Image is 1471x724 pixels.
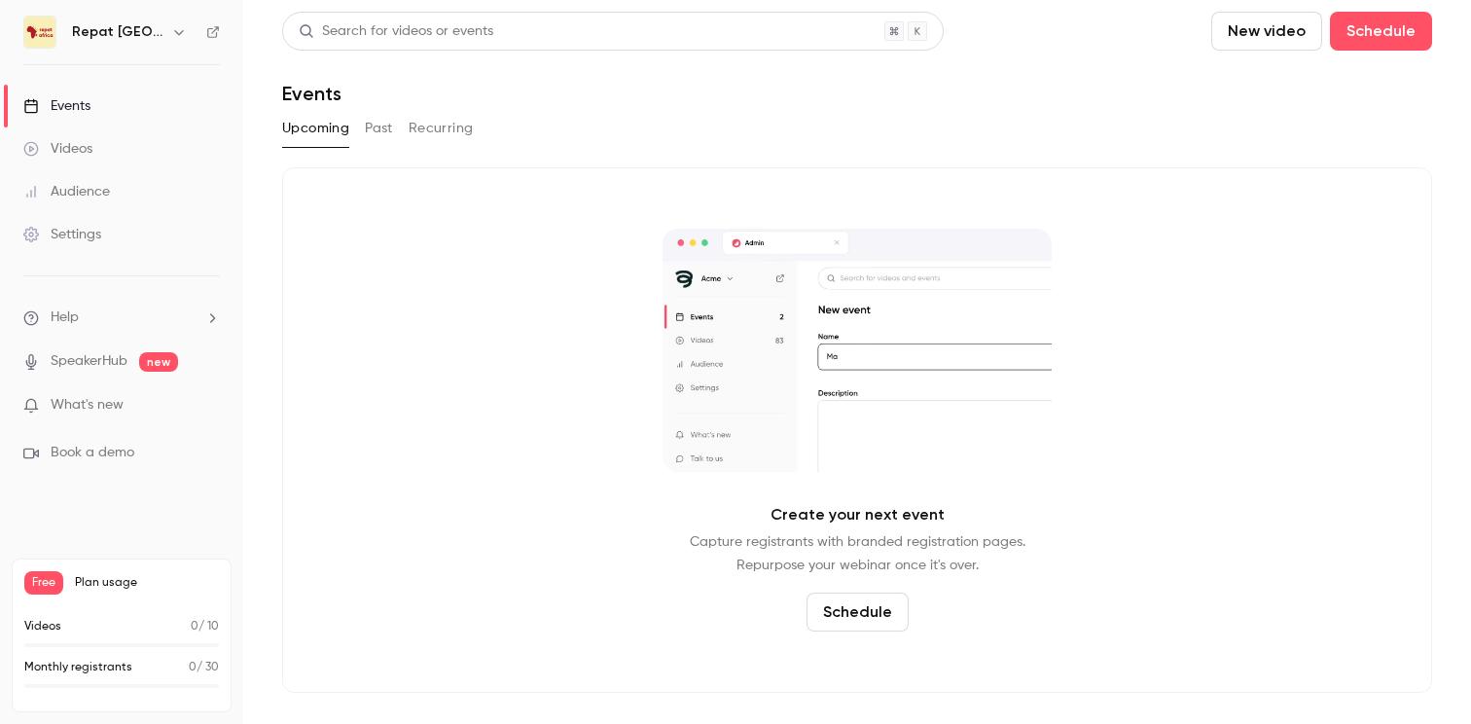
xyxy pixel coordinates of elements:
[51,351,127,372] a: SpeakerHub
[24,571,63,595] span: Free
[51,443,134,463] span: Book a demo
[807,593,909,632] button: Schedule
[282,113,349,144] button: Upcoming
[139,352,178,372] span: new
[189,662,197,673] span: 0
[24,618,61,635] p: Videos
[51,395,124,416] span: What's new
[191,621,198,633] span: 0
[51,308,79,328] span: Help
[282,82,341,105] h1: Events
[72,22,163,42] h6: Repat [GEOGRAPHIC_DATA]
[690,530,1025,577] p: Capture registrants with branded registration pages. Repurpose your webinar once it's over.
[23,308,220,328] li: help-dropdown-opener
[23,96,90,116] div: Events
[299,21,493,42] div: Search for videos or events
[23,225,101,244] div: Settings
[1330,12,1432,51] button: Schedule
[24,17,55,48] img: Repat Africa
[189,659,219,676] p: / 30
[409,113,474,144] button: Recurring
[191,618,219,635] p: / 10
[365,113,393,144] button: Past
[75,575,219,591] span: Plan usage
[23,182,110,201] div: Audience
[23,139,92,159] div: Videos
[1211,12,1322,51] button: New video
[24,659,132,676] p: Monthly registrants
[771,503,945,526] p: Create your next event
